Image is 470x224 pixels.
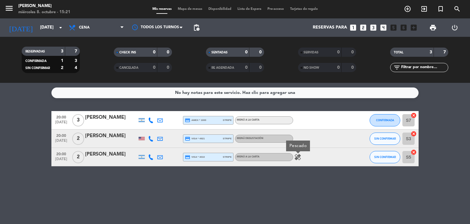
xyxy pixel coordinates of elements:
[287,7,321,11] span: Tarjetas de regalo
[85,132,137,140] div: [PERSON_NAME]
[313,25,347,30] span: Reservas para
[85,114,137,122] div: [PERSON_NAME]
[205,7,234,11] span: Disponibilidad
[223,137,232,141] span: stripe
[119,66,138,69] span: CANCELADA
[223,118,232,122] span: stripe
[25,67,50,70] span: SIN CONFIRMAR
[245,50,248,54] strong: 0
[85,150,137,158] div: [PERSON_NAME]
[72,151,84,163] span: 2
[72,114,84,126] span: 3
[149,7,175,11] span: Mis reservas
[304,66,319,69] span: NO SHOW
[167,65,170,70] strong: 0
[54,139,69,146] span: [DATE]
[443,50,447,54] strong: 7
[337,65,340,70] strong: 0
[25,50,45,53] span: RESERVADAS
[54,120,69,127] span: [DATE]
[185,136,190,141] i: credit_card
[390,24,397,32] i: looks_5
[237,137,263,140] span: MENÚ DEGUSTACIÓN
[223,155,232,159] span: stripe
[259,50,263,54] strong: 0
[25,60,47,63] span: CONFIRMADA
[54,157,69,164] span: [DATE]
[185,118,206,123] span: amex * 1000
[259,65,263,70] strong: 0
[237,156,259,158] span: MENÚ A LA CARTA
[411,131,417,137] i: cancel
[18,9,70,15] div: miércoles 8. octubre - 15:21
[5,21,37,34] i: [DATE]
[175,89,295,96] div: No hay notas para este servicio. Haz clic para agregar una
[57,24,64,31] i: arrow_drop_down
[79,25,90,30] span: Cena
[211,66,234,69] span: RE AGENDADA
[337,50,340,54] strong: 0
[61,66,63,70] strong: 2
[18,3,70,9] div: [PERSON_NAME]
[430,50,432,54] strong: 3
[185,154,190,160] i: credit_card
[153,65,155,70] strong: 0
[437,5,444,13] i: turned_in_not
[401,64,448,71] input: Filtrar por nombre...
[54,113,69,120] span: 20:00
[451,24,458,31] i: power_settings_new
[351,50,355,54] strong: 0
[75,66,78,70] strong: 4
[54,132,69,139] span: 20:00
[374,155,396,159] span: SIN CONFIRMAR
[376,118,394,122] span: CONFIRMADA
[453,5,461,13] i: search
[167,50,170,54] strong: 0
[234,7,264,11] span: Lista de Espera
[75,49,78,53] strong: 7
[245,65,248,70] strong: 0
[54,150,69,157] span: 20:00
[294,153,301,161] i: healing
[374,137,396,140] span: SIN CONFIRMAR
[185,118,190,123] i: credit_card
[420,5,428,13] i: exit_to_app
[369,24,377,32] i: looks_3
[304,51,319,54] span: SERVIDAS
[264,7,287,11] span: Pre-acceso
[411,149,417,155] i: cancel
[400,24,408,32] i: looks_6
[351,65,355,70] strong: 0
[75,59,78,63] strong: 3
[379,24,387,32] i: looks_4
[5,4,14,13] i: menu
[185,136,205,141] span: visa * 4921
[237,119,259,121] span: MENÚ A LA CARTA
[404,5,411,13] i: add_circle_outline
[286,141,310,151] div: Pescado
[359,24,367,32] i: looks_two
[394,51,403,54] span: TOTAL
[185,154,205,160] span: visa * 4010
[61,59,63,63] strong: 1
[393,64,401,71] i: filter_list
[211,51,228,54] span: SENTADAS
[410,24,418,32] i: add_box
[193,24,200,31] span: pending_actions
[411,112,417,118] i: cancel
[175,7,205,11] span: Mapa de mesas
[119,51,136,54] span: CHECK INS
[349,24,357,32] i: looks_one
[429,24,437,31] span: print
[444,18,465,37] div: LOG OUT
[72,133,84,145] span: 2
[153,50,155,54] strong: 0
[61,49,63,53] strong: 3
